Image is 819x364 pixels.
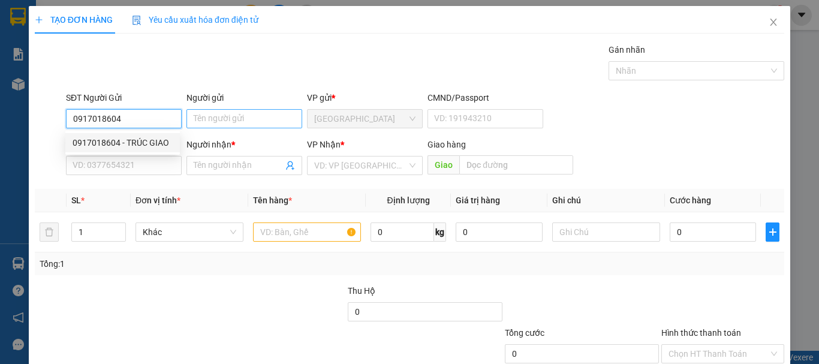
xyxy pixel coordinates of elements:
[116,225,123,232] span: up
[348,286,375,296] span: Thu Hộ
[609,45,645,55] label: Gán nhãn
[547,189,665,212] th: Ghi chú
[73,136,173,149] div: 0917018604 - TRÚC GIAO
[387,195,429,205] span: Định lượng
[112,232,125,241] span: Decrease Value
[285,161,295,170] span: user-add
[112,223,125,232] span: Increase Value
[427,155,459,175] span: Giao
[186,91,302,104] div: Người gửi
[253,195,292,205] span: Tên hàng
[116,233,123,240] span: down
[427,91,543,104] div: CMND/Passport
[456,222,542,242] input: 0
[434,222,446,242] span: kg
[766,222,779,242] button: plus
[552,222,660,242] input: Ghi Chú
[505,328,544,338] span: Tổng cước
[769,17,778,27] span: close
[307,140,341,149] span: VP Nhận
[35,15,113,25] span: TẠO ĐƠN HÀNG
[35,16,43,24] span: plus
[40,222,59,242] button: delete
[186,138,302,151] div: Người nhận
[65,133,180,152] div: 0917018604 - TRÚC GIAO
[132,16,141,25] img: icon
[766,227,779,237] span: plus
[456,195,500,205] span: Giá trị hàng
[143,223,236,241] span: Khác
[427,140,466,149] span: Giao hàng
[670,195,711,205] span: Cước hàng
[136,195,180,205] span: Đơn vị tính
[314,110,415,128] span: Đà Lạt
[132,15,258,25] span: Yêu cầu xuất hóa đơn điện tử
[307,91,423,104] div: VP gửi
[40,257,317,270] div: Tổng: 1
[66,91,182,104] div: SĐT Người Gửi
[459,155,573,175] input: Dọc đường
[71,195,81,205] span: SL
[253,222,361,242] input: VD: Bàn, Ghế
[661,328,741,338] label: Hình thức thanh toán
[757,6,790,40] button: Close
